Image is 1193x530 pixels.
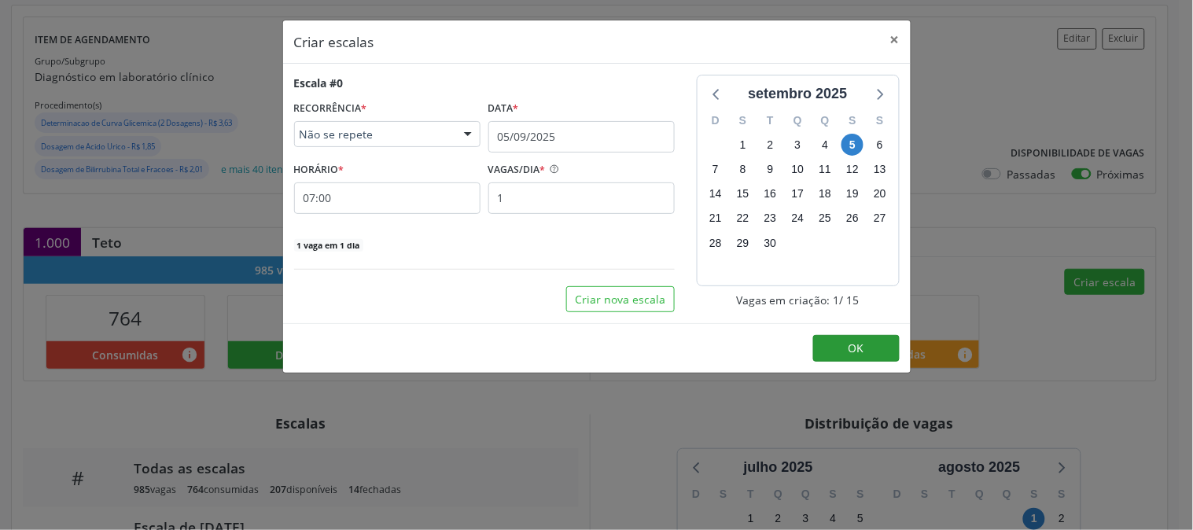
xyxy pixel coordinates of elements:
[814,208,836,230] span: quinta-feira, 25 de setembro de 2025
[705,159,727,181] span: domingo, 7 de setembro de 2025
[869,183,891,205] span: sábado, 20 de setembro de 2025
[732,183,754,205] span: segunda-feira, 15 de setembro de 2025
[812,109,839,133] div: Q
[869,208,891,230] span: sábado, 27 de setembro de 2025
[705,183,727,205] span: domingo, 14 de setembro de 2025
[760,208,782,230] span: terça-feira, 23 de setembro de 2025
[814,159,836,181] span: quinta-feira, 11 de setembro de 2025
[300,127,448,142] span: Não se repete
[294,31,374,52] h5: Criar escalas
[546,158,560,175] ion-icon: help circle outline
[294,97,367,121] label: RECORRÊNCIA
[566,286,675,313] button: Criar nova escala
[760,183,782,205] span: terça-feira, 16 de setembro de 2025
[814,134,836,156] span: quinta-feira, 4 de setembro de 2025
[732,159,754,181] span: segunda-feira, 8 de setembro de 2025
[840,292,860,308] span: / 15
[294,239,363,252] span: 1 vaga em 1 dia
[839,109,867,133] div: S
[760,232,782,254] span: terça-feira, 30 de setembro de 2025
[786,134,808,156] span: quarta-feira, 3 de setembro de 2025
[294,182,481,214] input: 00:00
[849,340,864,355] span: OK
[294,158,344,182] label: HORÁRIO
[760,134,782,156] span: terça-feira, 2 de setembro de 2025
[841,183,863,205] span: sexta-feira, 19 de setembro de 2025
[488,158,546,182] label: VAGAS/DIA
[705,208,727,230] span: domingo, 21 de setembro de 2025
[732,208,754,230] span: segunda-feira, 22 de setembro de 2025
[702,109,730,133] div: D
[294,75,344,91] div: Escala #0
[813,335,900,362] button: OK
[869,134,891,156] span: sábado, 6 de setembro de 2025
[760,159,782,181] span: terça-feira, 9 de setembro de 2025
[867,109,894,133] div: S
[869,159,891,181] span: sábado, 13 de setembro de 2025
[784,109,812,133] div: Q
[786,208,808,230] span: quarta-feira, 24 de setembro de 2025
[879,20,911,59] button: Close
[697,292,900,308] div: Vagas em criação: 1
[488,97,519,121] label: Data
[786,159,808,181] span: quarta-feira, 10 de setembro de 2025
[705,232,727,254] span: domingo, 28 de setembro de 2025
[732,134,754,156] span: segunda-feira, 1 de setembro de 2025
[742,83,853,105] div: setembro 2025
[841,208,863,230] span: sexta-feira, 26 de setembro de 2025
[841,159,863,181] span: sexta-feira, 12 de setembro de 2025
[488,121,675,153] input: Selecione uma data
[814,183,836,205] span: quinta-feira, 18 de setembro de 2025
[729,109,757,133] div: S
[732,232,754,254] span: segunda-feira, 29 de setembro de 2025
[757,109,784,133] div: T
[841,134,863,156] span: sexta-feira, 5 de setembro de 2025
[786,183,808,205] span: quarta-feira, 17 de setembro de 2025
